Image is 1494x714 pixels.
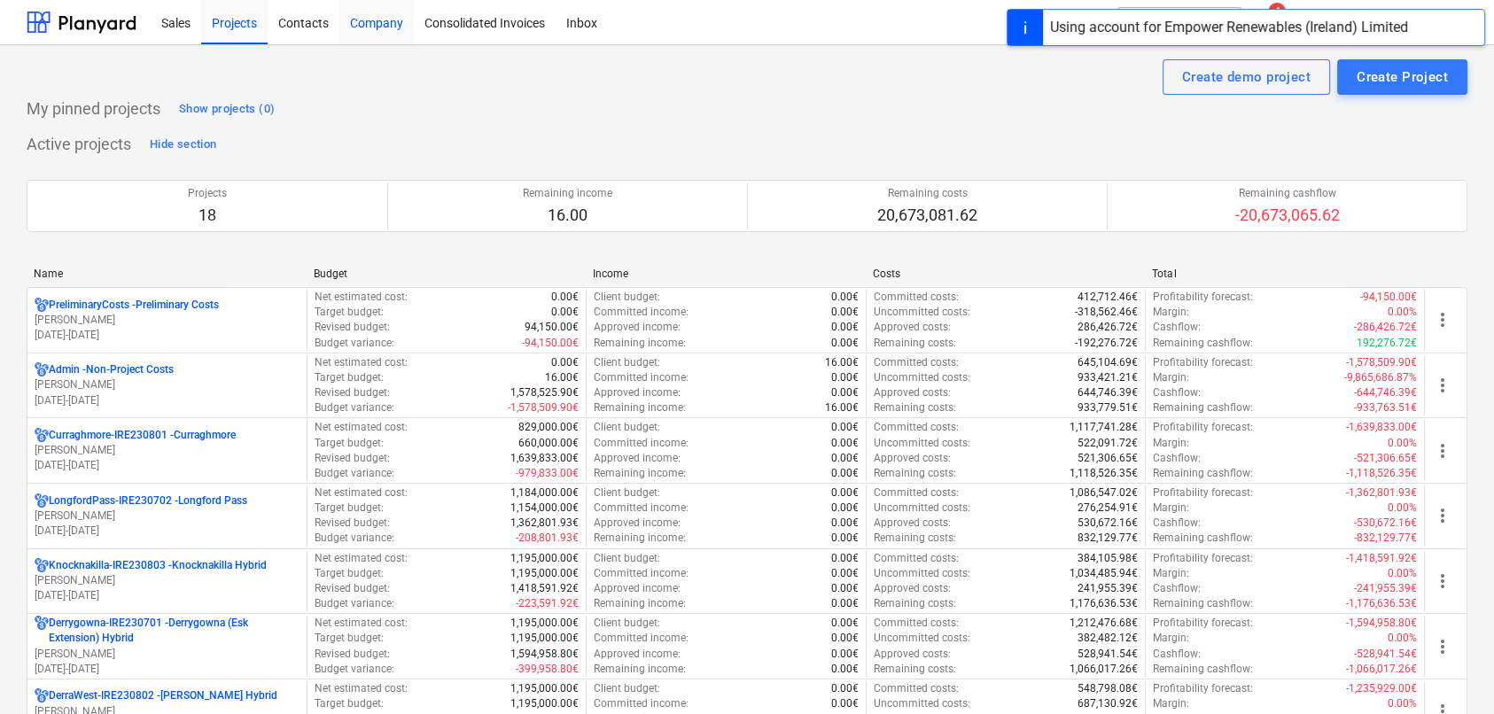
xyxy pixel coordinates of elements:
[1153,485,1253,501] p: Profitability forecast :
[594,616,660,631] p: Client budget :
[874,336,956,351] p: Remaining costs :
[545,370,579,385] p: 16.00€
[35,493,49,508] div: Project has multi currencies enabled
[1388,305,1417,320] p: 0.00%
[1337,59,1467,95] button: Create Project
[873,268,1139,280] div: Costs
[35,362,300,407] div: Admin -Non-Project Costs[PERSON_NAME][DATE]-[DATE]
[874,451,951,466] p: Approved costs :
[523,186,612,201] p: Remaining income
[35,616,49,646] div: Project has multi currencies enabled
[831,581,859,596] p: 0.00€
[1078,290,1138,305] p: 412,712.46€
[1153,370,1189,385] p: Margin :
[516,662,579,677] p: -399,958.80€
[1432,570,1453,592] span: more_vert
[35,558,49,573] div: Project has multi currencies enabled
[831,370,859,385] p: 0.00€
[35,298,49,313] div: Project has multi currencies enabled
[1357,336,1417,351] p: 192,276.72€
[1153,566,1189,581] p: Margin :
[1078,370,1138,385] p: 933,421.21€
[551,290,579,305] p: 0.00€
[508,400,579,415] p: -1,578,509.90€
[315,531,394,546] p: Budget variance :
[1070,616,1138,631] p: 1,212,476.68€
[874,616,959,631] p: Committed costs :
[831,531,859,546] p: 0.00€
[35,616,300,677] div: Derrygowna-IRE230701 -Derrygowna (Esk Extension) Hybrid[PERSON_NAME][DATE]-[DATE]
[315,647,390,662] p: Revised budget :
[315,485,408,501] p: Net estimated cost :
[35,362,49,377] div: Project has multi currencies enabled
[874,596,956,611] p: Remaining costs :
[510,451,579,466] p: 1,639,833.00€
[874,290,959,305] p: Committed costs :
[1078,516,1138,531] p: 530,672.16€
[518,420,579,435] p: 829,000.00€
[831,696,859,711] p: 0.00€
[35,328,300,343] p: [DATE] - [DATE]
[874,485,959,501] p: Committed costs :
[518,436,579,451] p: 660,000.00€
[523,205,612,226] p: 16.00
[874,370,970,385] p: Uncommitted costs :
[874,385,951,400] p: Approved costs :
[1354,581,1417,596] p: -241,955.39€
[315,566,384,581] p: Target budget :
[315,501,384,516] p: Target budget :
[1070,466,1138,481] p: 1,118,526.35€
[49,616,300,646] p: Derrygowna-IRE230701 - Derrygowna (Esk Extension) Hybrid
[1153,305,1189,320] p: Margin :
[315,436,384,451] p: Target budget :
[315,370,384,385] p: Target budget :
[510,616,579,631] p: 1,195,000.00€
[874,501,970,516] p: Uncommitted costs :
[1405,629,1494,714] iframe: Chat Widget
[1078,631,1138,646] p: 382,482.12€
[34,268,300,280] div: Name
[522,336,579,351] p: -94,150.00€
[315,336,394,351] p: Budget variance :
[594,681,660,696] p: Client budget :
[150,135,216,155] div: Hide section
[594,320,681,335] p: Approved income :
[35,443,300,458] p: [PERSON_NAME]
[831,336,859,351] p: 0.00€
[874,305,970,320] p: Uncommitted costs :
[1152,268,1418,280] div: Total
[1153,451,1201,466] p: Cashflow :
[1153,662,1253,677] p: Remaining cashflow :
[49,493,247,508] p: LongfordPass-IRE230702 - Longford Pass
[27,98,160,120] p: My pinned projects
[831,420,859,435] p: 0.00€
[49,428,236,443] p: Curraghmore-IRE230801 - Curraghmore
[35,573,300,588] p: [PERSON_NAME]
[874,581,951,596] p: Approved costs :
[510,566,579,581] p: 1,195,000.00€
[831,305,859,320] p: 0.00€
[1182,66,1311,89] div: Create demo project
[1354,400,1417,415] p: -933,763.51€
[1050,17,1408,38] div: Using account for Empower Renewables (Ireland) Limited
[315,662,394,677] p: Budget variance :
[315,400,394,415] p: Budget variance :
[594,355,660,370] p: Client budget :
[1153,466,1253,481] p: Remaining cashflow :
[315,355,408,370] p: Net estimated cost :
[1078,400,1138,415] p: 933,779.51€
[35,524,300,539] p: [DATE] - [DATE]
[1153,681,1253,696] p: Profitability forecast :
[1153,320,1201,335] p: Cashflow :
[593,268,859,280] div: Income
[831,681,859,696] p: 0.00€
[831,631,859,646] p: 0.00€
[594,581,681,596] p: Approved income :
[35,588,300,603] p: [DATE] - [DATE]
[1388,436,1417,451] p: 0.00%
[594,631,689,646] p: Committed income :
[35,688,49,703] div: Project has multi currencies enabled
[551,355,579,370] p: 0.00€
[1153,400,1253,415] p: Remaining cashflow :
[874,420,959,435] p: Committed costs :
